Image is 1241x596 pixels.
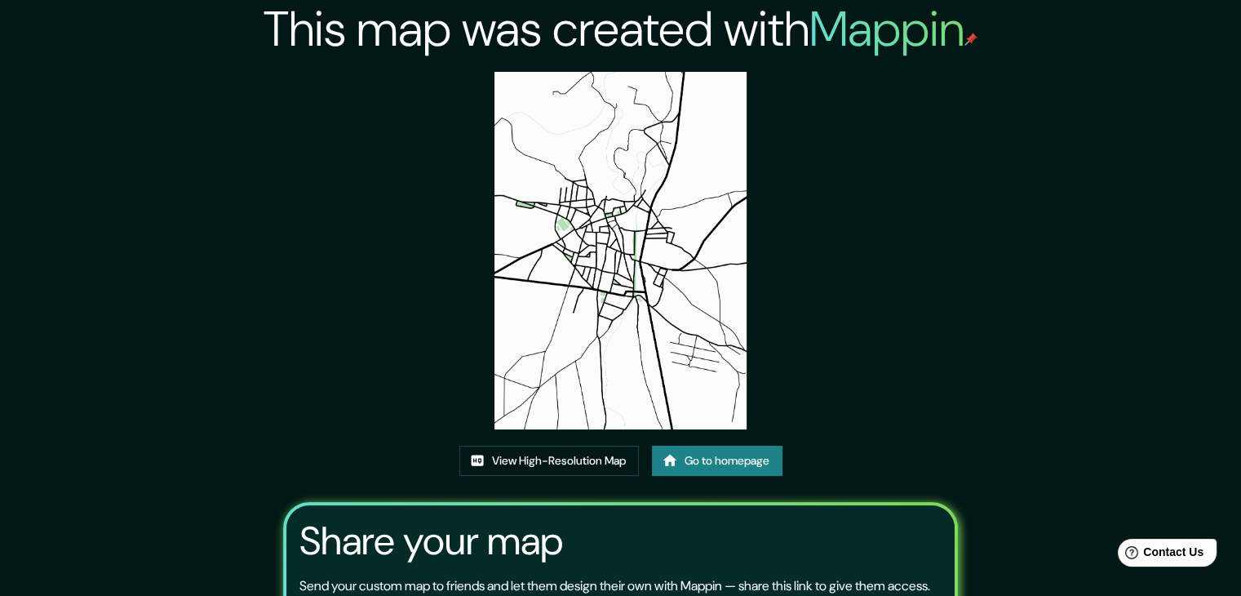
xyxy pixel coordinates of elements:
[299,576,930,596] p: Send your custom map to friends and let them design their own with Mappin — share this link to gi...
[652,446,782,476] a: Go to homepage
[494,72,747,429] img: created-map
[1096,532,1223,578] iframe: Help widget launcher
[964,33,977,46] img: mappin-pin
[299,518,563,564] h3: Share your map
[459,446,639,476] a: View High-Resolution Map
